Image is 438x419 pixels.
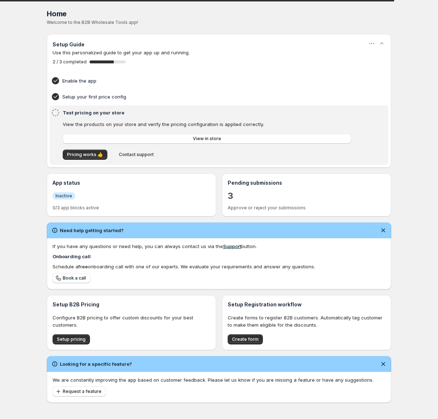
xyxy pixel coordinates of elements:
[53,334,90,344] button: Setup pricing
[47,9,67,18] span: Home
[57,336,86,342] span: Setup pricing
[232,336,259,342] span: Create form
[53,386,106,397] button: Request a feature
[60,227,124,234] h2: Need help getting started?
[223,243,241,249] a: Support
[62,93,353,100] h4: Setup your first price config
[53,41,84,48] h3: Setup Guide
[53,263,385,270] div: Schedule a onboarding call with one of our experts. We evaluate your requirements and answer any ...
[378,225,388,235] button: Dismiss notification
[63,389,102,394] span: Request a feature
[53,49,385,56] p: Use this personalized guide to get your app up and running.
[55,193,72,199] span: Inactive
[53,192,75,200] a: InfoInactive
[228,179,385,187] h3: Pending submissions
[63,150,107,160] button: Pricing works 👍
[53,59,87,65] span: 2 / 3 completed
[193,136,221,142] span: View in store
[115,150,158,160] button: Contact support
[78,264,88,269] b: free
[53,253,385,260] h4: Onboarding call
[63,109,353,116] h4: Test pricing on your store
[67,152,103,158] span: Pricing works 👍
[228,190,233,202] a: 3
[62,77,353,84] h4: Enable the app
[53,273,90,283] a: Book a call
[63,275,86,281] span: Book a call
[53,314,210,328] p: Configure B2B pricing to offer custom discounts for your best customers.
[53,301,210,308] h3: Setup B2B Pricing
[63,121,351,128] p: View the products on your store and verify the pricing configuration is applied correctly.
[228,205,385,211] p: Approve or reject your submissions
[228,314,385,328] p: Create forms to register B2B customers. Automatically tag customer to make them eligible for the ...
[228,334,263,344] button: Create form
[63,134,351,144] a: View in store
[47,20,391,25] p: Welcome to the B2B Wholesale Tools app!
[53,243,385,250] div: If you have any questions or need help, you can always contact us via the button.
[378,359,388,369] button: Dismiss notification
[53,205,210,211] p: 0/3 app blocks active
[60,360,132,368] h2: Looking for a specific feature?
[119,152,154,158] span: Contact support
[53,376,385,384] p: We are constantly improving the app based on customer feedback. Please let us know if you are mis...
[228,301,385,308] h3: Setup Registration workflow
[53,179,210,187] h3: App status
